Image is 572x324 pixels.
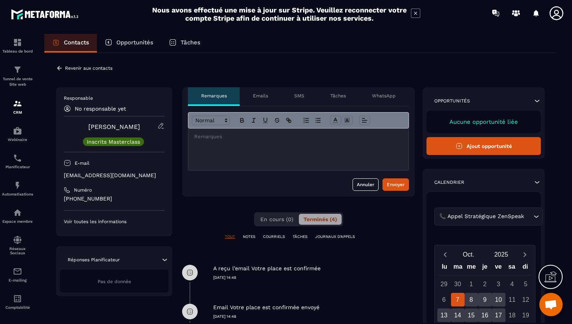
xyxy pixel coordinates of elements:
p: Opportunités [434,98,470,104]
img: scheduler [13,153,22,163]
a: Tâches [161,34,208,53]
p: Tâches [330,93,346,99]
div: lu [438,261,451,275]
img: formation [13,38,22,47]
p: E-mailing [2,278,33,282]
p: TOUT [225,234,235,239]
a: social-networksocial-networkRéseaux Sociaux [2,229,33,261]
img: formation [13,65,22,74]
div: me [465,261,478,275]
p: No responsable yet [75,106,126,112]
p: [DATE] 14:48 [213,275,415,280]
a: automationsautomationsWebinaire [2,120,33,148]
div: 4 [505,277,519,291]
div: 5 [519,277,533,291]
div: 29 [437,277,451,291]
a: Opportunités [97,34,161,53]
p: Réponses Planificateur [68,257,120,263]
div: Envoyer [387,181,405,188]
input: Search for option [526,212,532,221]
p: Planificateur [2,165,33,169]
p: JOURNAUX D'APPELS [315,234,355,239]
div: 16 [478,308,492,322]
p: CRM [2,110,33,114]
div: 18 [505,308,519,322]
div: 30 [451,277,465,291]
p: [EMAIL_ADDRESS][DOMAIN_NAME] [64,172,165,179]
div: 9 [478,293,492,306]
p: Email Votre place est confirmée envoyé [213,304,319,311]
img: automations [13,208,22,217]
div: 6 [437,293,451,306]
p: Aucune opportunité liée [434,118,533,125]
p: Contacts [64,39,89,46]
div: 2 [478,277,492,291]
a: automationsautomationsAutomatisations [2,175,33,202]
button: Next month [518,249,532,260]
p: SMS [294,93,304,99]
div: Search for option [434,208,542,225]
p: Tableau de bord [2,49,33,53]
span: Pas de donnée [98,279,131,284]
div: je [478,261,492,275]
div: 12 [519,293,533,306]
p: COURRIELS [263,234,285,239]
p: Voir toutes les informations [64,218,165,225]
p: Automatisations [2,192,33,196]
div: 10 [492,293,505,306]
button: Envoyer [383,178,409,191]
div: 19 [519,308,533,322]
button: Open months overlay [452,248,485,261]
div: ve [491,261,505,275]
p: NOTES [243,234,255,239]
button: Ajout opportunité [426,137,541,155]
p: Revenir aux contacts [65,65,112,71]
a: emailemailE-mailing [2,261,33,288]
p: TÂCHES [293,234,307,239]
a: formationformationCRM [2,93,33,120]
button: Open years overlay [485,248,518,261]
div: ma [451,261,465,275]
button: Annuler [353,178,379,191]
p: Tâches [181,39,200,46]
img: automations [13,126,22,136]
img: automations [13,181,22,190]
button: Terminés (4) [299,214,342,225]
div: 13 [437,308,451,322]
img: social-network [13,235,22,245]
a: Contacts [44,34,97,53]
div: Ouvrir le chat [539,293,563,316]
div: sa [505,261,519,275]
p: Webinaire [2,137,33,142]
p: Calendrier [434,179,464,185]
p: Espace membre [2,219,33,224]
span: En cours (0) [260,216,293,222]
a: accountantaccountantComptabilité [2,288,33,315]
a: formationformationTunnel de vente Site web [2,59,33,93]
p: Inscrits Masterclass [87,139,140,144]
a: automationsautomationsEspace membre [2,202,33,229]
p: A reçu l’email Votre place est confirmée [213,265,321,272]
a: formationformationTableau de bord [2,32,33,59]
h2: Nous avons effectué une mise à jour sur Stripe. Veuillez reconnecter votre compte Stripe afin de ... [152,6,407,22]
div: 11 [505,293,519,306]
img: accountant [13,294,22,303]
p: Réseaux Sociaux [2,247,33,255]
div: 15 [465,308,478,322]
p: [PHONE_NUMBER] [64,195,165,202]
p: E-mail [75,160,89,166]
div: 7 [451,293,465,306]
a: [PERSON_NAME] [88,123,140,130]
div: 8 [465,293,478,306]
button: Previous month [438,249,452,260]
p: Numéro [74,187,92,193]
span: Terminés (4) [304,216,337,222]
div: 3 [492,277,505,291]
p: Responsable [64,95,165,101]
p: Tunnel de vente Site web [2,76,33,87]
div: 14 [451,308,465,322]
a: schedulerschedulerPlanificateur [2,148,33,175]
span: 📞 Appel Stratégique ZenSpeak [437,212,526,221]
img: logo [11,7,81,21]
button: En cours (0) [256,214,298,225]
